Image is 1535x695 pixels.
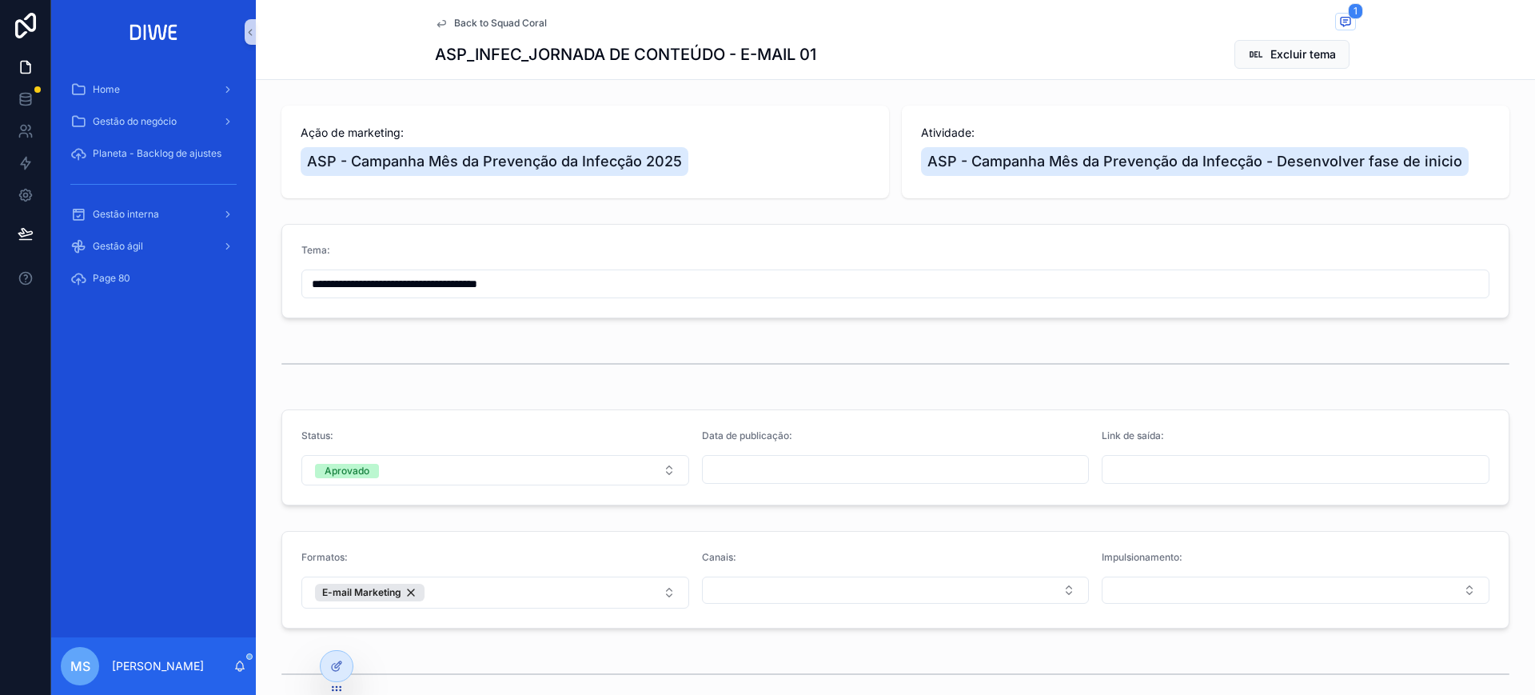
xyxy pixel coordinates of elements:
a: Home [61,75,246,104]
h1: ASP_INFEC_JORNADA DE CONTEÚDO - E-MAIL 01 [435,43,816,66]
p: [PERSON_NAME] [112,658,204,674]
a: Page 80 [61,264,246,293]
button: Select Button [1102,577,1489,604]
button: Select Button [702,577,1090,604]
span: Gestão interna [93,208,159,221]
a: Planeta - Backlog de ajustes [61,139,246,168]
span: Canais: [702,551,736,563]
a: Gestão do negócio [61,107,246,136]
span: 1 [1348,3,1363,19]
span: Formatos: [301,551,348,563]
span: Gestão do negócio [93,115,177,128]
button: Select Button [301,455,689,485]
button: Select Button [301,577,689,609]
span: Page 80 [93,272,130,285]
span: Gestão ágil [93,240,143,253]
span: Atividade: [921,125,1490,141]
span: MS [70,657,90,676]
span: Link de saída: [1102,429,1164,441]
span: Excluir tema [1270,46,1336,62]
span: Impulsionamento: [1102,551,1182,563]
span: Back to Squad Coral [454,17,547,30]
span: ASP - Campanha Mês da Prevenção da Infecção - Desenvolver fase de inicio [927,150,1462,173]
span: Tema: [301,244,330,256]
span: Ação de marketing: [301,125,870,141]
div: scrollable content [51,64,256,314]
img: App logo [125,19,183,45]
span: ASP - Campanha Mês da Prevenção da Infecção 2025 [307,150,682,173]
a: Gestão interna [61,200,246,229]
span: Home [93,83,120,96]
span: Data de publicação: [702,429,792,441]
div: Aprovado [325,464,369,478]
span: E-mail Marketing [322,586,401,599]
span: Planeta - Backlog de ajustes [93,147,221,160]
button: Excluir tema [1234,40,1350,69]
button: 1 [1335,13,1356,33]
a: Back to Squad Coral [435,17,547,30]
button: Unselect 23 [315,584,425,601]
span: Status: [301,429,333,441]
a: Gestão ágil [61,232,246,261]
